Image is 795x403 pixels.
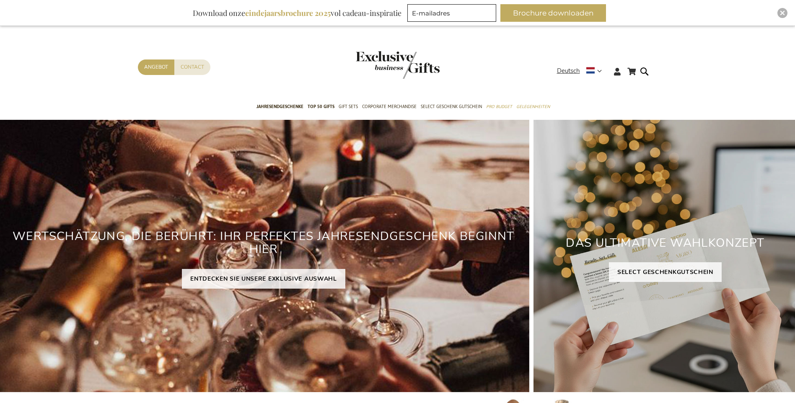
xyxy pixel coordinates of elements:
[557,66,580,76] span: Deutsch
[421,102,482,111] span: Select Geschenk Gutschein
[356,51,398,79] a: store logo
[138,59,174,75] a: Angebot
[308,102,334,111] span: TOP 50 Gifts
[174,59,210,75] a: Contact
[339,102,358,111] span: Gift Sets
[407,4,499,24] form: marketing offers and promotions
[356,51,440,79] img: Exclusive Business gifts logo
[486,102,512,111] span: Pro Budget
[182,269,345,289] a: ENTDECKEN SIE UNSERE EXKLUSIVE AUSWAHL
[500,4,606,22] button: Brochure downloaden
[407,4,496,22] input: E-mailadres
[777,8,787,18] div: Close
[189,4,405,22] div: Download onze vol cadeau-inspiratie
[609,262,722,282] a: SELECT GESCHENKGUTSCHEIN
[245,8,331,18] b: eindejaarsbrochure 2025
[362,102,417,111] span: Corporate Merchandise
[256,102,303,111] span: Jahresendgeschenke
[557,66,607,76] div: Deutsch
[516,102,550,111] span: Gelegenheiten
[780,10,785,15] img: Close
